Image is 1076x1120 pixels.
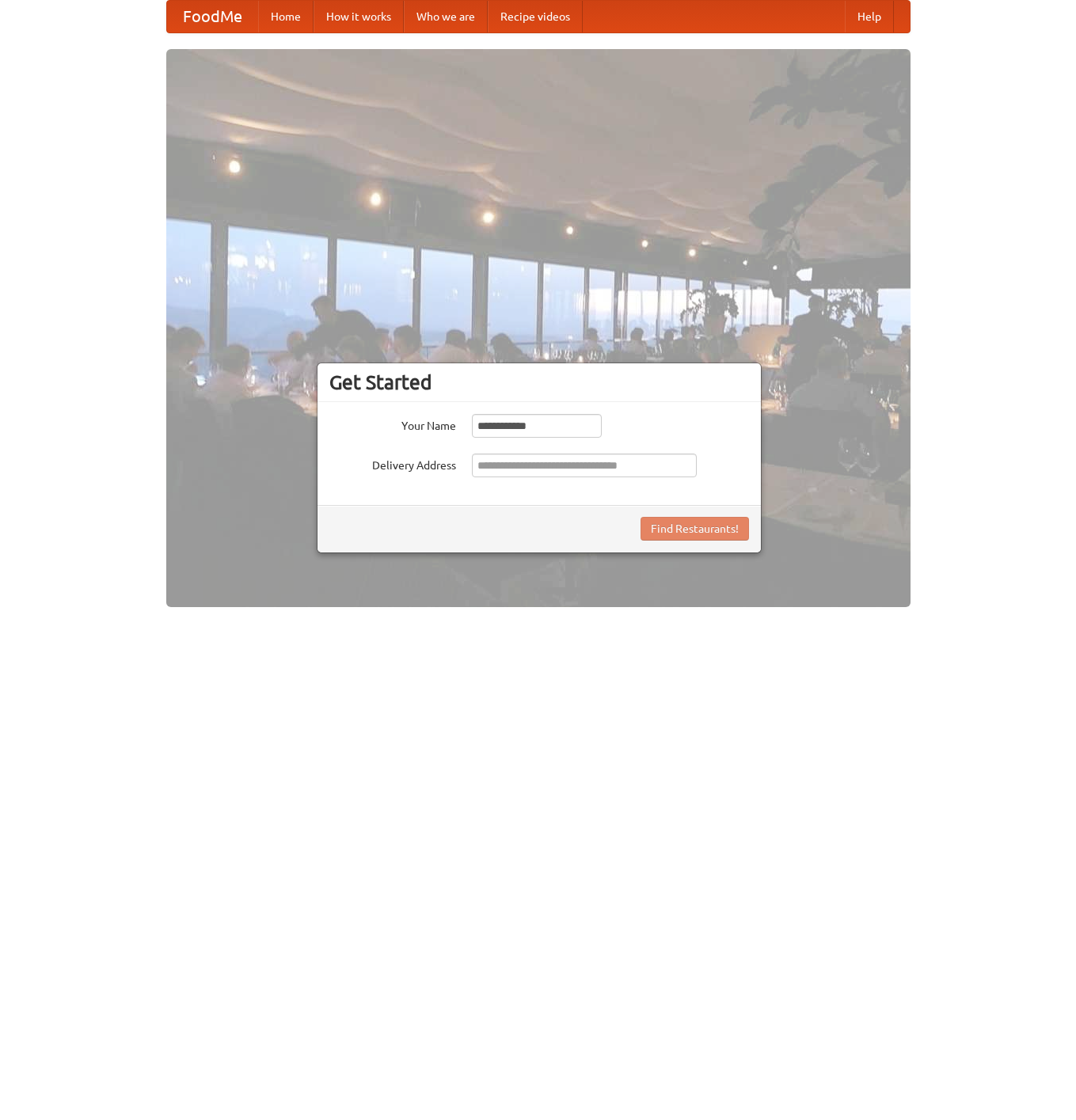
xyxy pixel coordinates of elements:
[404,1,488,32] a: Who we are
[167,1,258,32] a: FoodMe
[329,414,456,434] label: Your Name
[329,370,749,394] h3: Get Started
[329,454,456,473] label: Delivery Address
[314,1,404,32] a: How it works
[641,517,749,541] button: Find Restaurants!
[845,1,894,32] a: Help
[258,1,314,32] a: Home
[488,1,583,32] a: Recipe videos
